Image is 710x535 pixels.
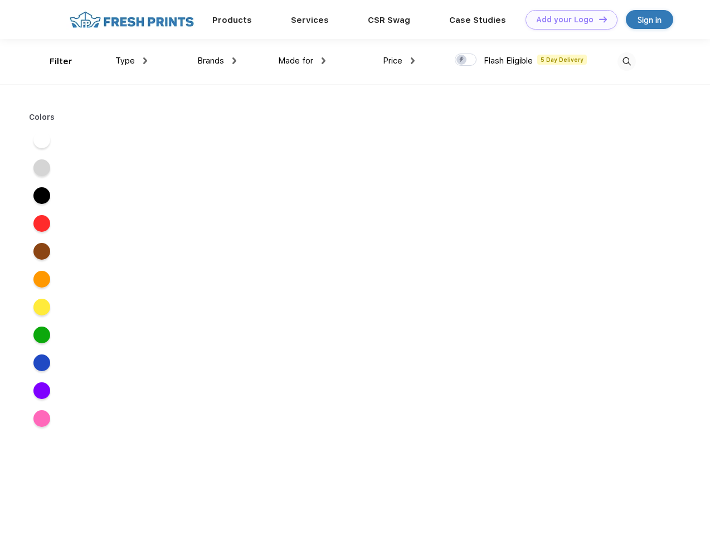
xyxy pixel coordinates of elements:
img: fo%20logo%202.webp [66,10,197,30]
img: dropdown.png [232,57,236,64]
span: Flash Eligible [484,56,533,66]
span: Price [383,56,402,66]
span: Made for [278,56,313,66]
img: DT [599,16,607,22]
img: dropdown.png [143,57,147,64]
img: desktop_search.svg [617,52,636,71]
span: Brands [197,56,224,66]
a: Products [212,15,252,25]
span: Type [115,56,135,66]
div: Add your Logo [536,15,594,25]
a: Sign in [626,10,673,29]
div: Sign in [638,13,662,26]
img: dropdown.png [322,57,325,64]
span: 5 Day Delivery [537,55,587,65]
div: Colors [21,111,64,123]
img: dropdown.png [411,57,415,64]
div: Filter [50,55,72,68]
